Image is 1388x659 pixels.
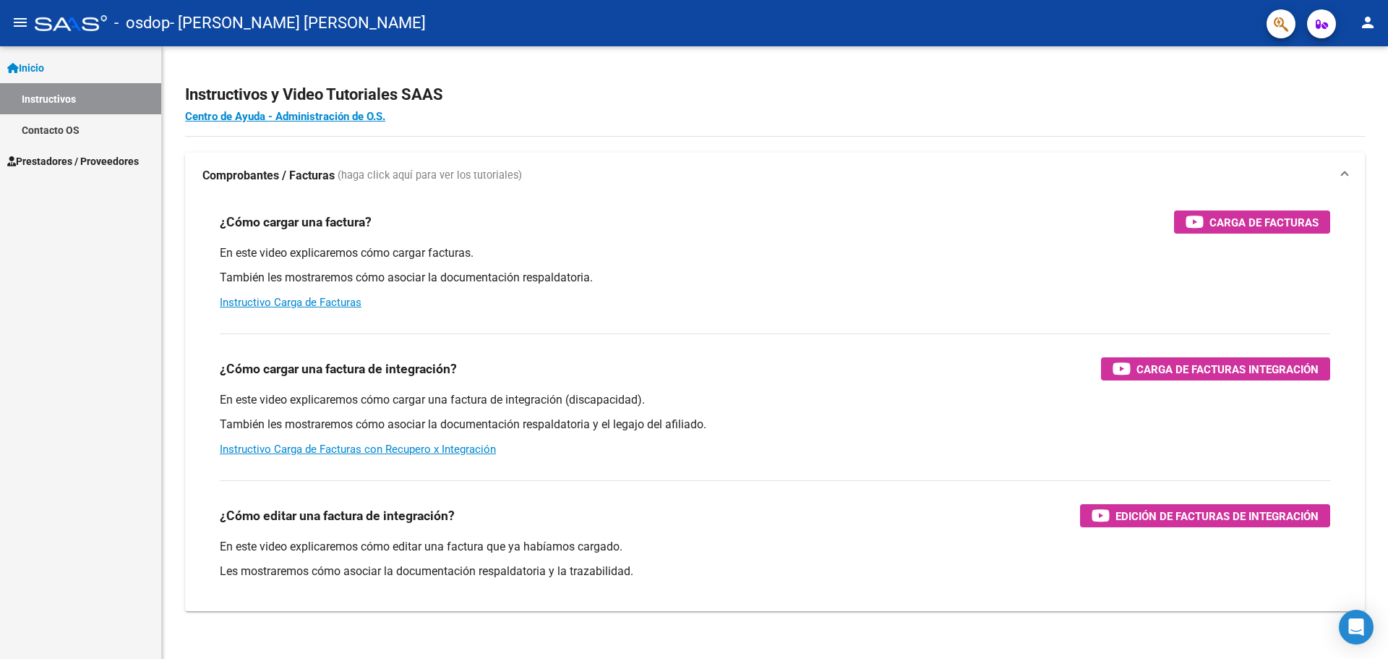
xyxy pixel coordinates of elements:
div: Comprobantes / Facturas (haga click aquí para ver los tutoriales) [185,199,1365,611]
p: En este video explicaremos cómo cargar facturas. [220,245,1330,261]
p: Les mostraremos cómo asociar la documentación respaldatoria y la trazabilidad. [220,564,1330,579]
span: - [PERSON_NAME] [PERSON_NAME] [170,7,426,39]
span: Prestadores / Proveedores [7,153,139,169]
span: Carga de Facturas [1209,213,1319,231]
p: También les mostraremos cómo asociar la documentación respaldatoria y el legajo del afiliado. [220,417,1330,433]
a: Centro de Ayuda - Administración de O.S. [185,110,385,123]
mat-icon: person [1359,14,1376,31]
mat-expansion-panel-header: Comprobantes / Facturas (haga click aquí para ver los tutoriales) [185,153,1365,199]
span: (haga click aquí para ver los tutoriales) [338,168,522,184]
mat-icon: menu [12,14,29,31]
span: Carga de Facturas Integración [1136,360,1319,378]
span: Inicio [7,60,44,76]
button: Carga de Facturas Integración [1101,357,1330,380]
div: Open Intercom Messenger [1339,610,1374,645]
p: También les mostraremos cómo asociar la documentación respaldatoria. [220,270,1330,286]
p: En este video explicaremos cómo cargar una factura de integración (discapacidad). [220,392,1330,408]
strong: Comprobantes / Facturas [202,168,335,184]
h2: Instructivos y Video Tutoriales SAAS [185,81,1365,109]
p: En este video explicaremos cómo editar una factura que ya habíamos cargado. [220,539,1330,555]
h3: ¿Cómo cargar una factura? [220,212,372,232]
a: Instructivo Carga de Facturas [220,296,361,309]
h3: ¿Cómo editar una factura de integración? [220,506,455,526]
a: Instructivo Carga de Facturas con Recupero x Integración [220,443,496,456]
button: Edición de Facturas de integración [1080,504,1330,527]
h3: ¿Cómo cargar una factura de integración? [220,359,457,379]
span: Edición de Facturas de integración [1115,507,1319,525]
button: Carga de Facturas [1174,211,1330,234]
span: - osdop [114,7,170,39]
